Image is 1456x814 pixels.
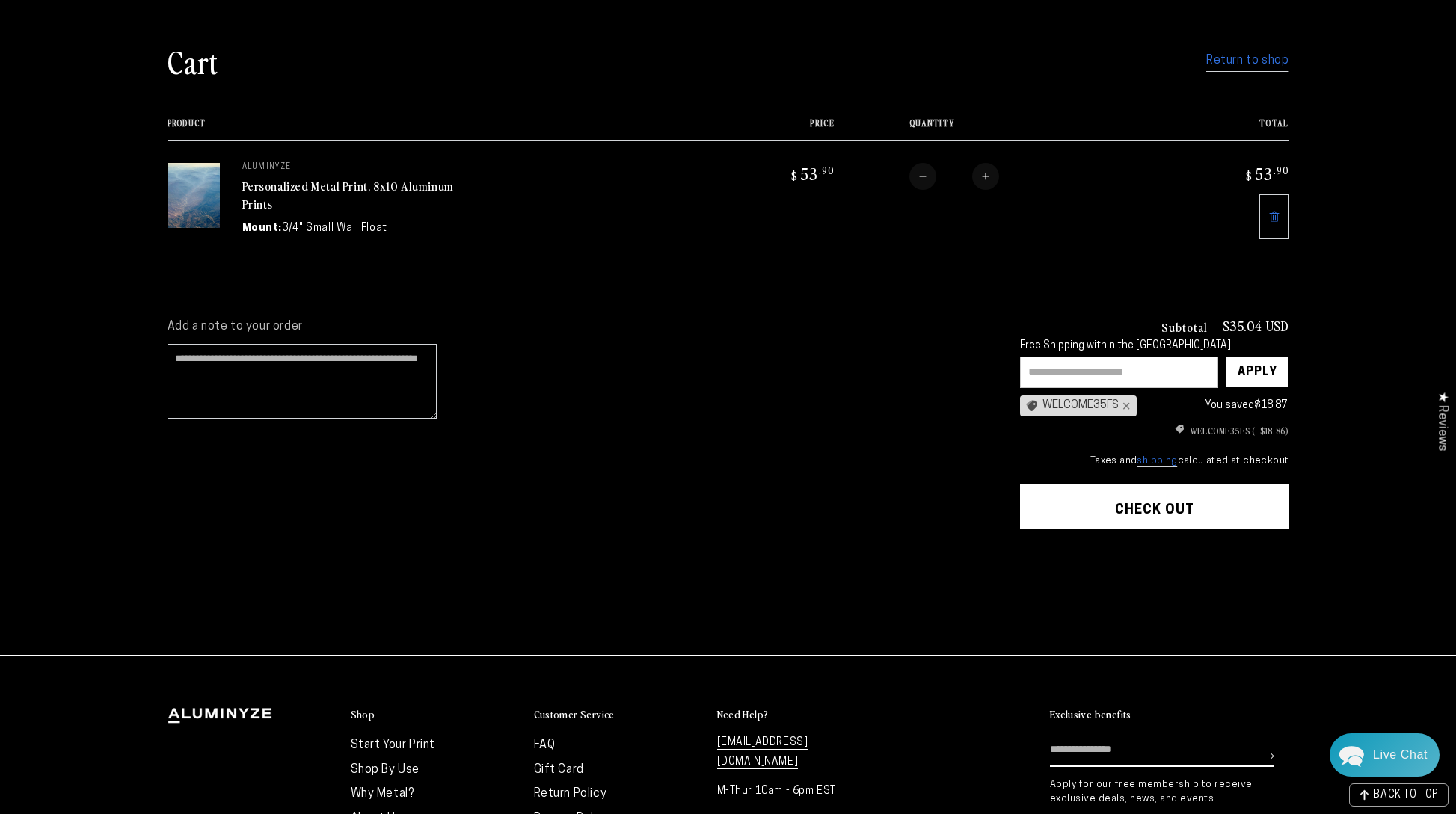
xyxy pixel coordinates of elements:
[1223,319,1289,333] p: $35.04 USD
[701,118,835,140] th: Price
[1246,168,1253,183] span: $
[1020,484,1289,529] button: Check out
[1020,424,1289,437] li: WELCOME35FS (–$18.86)
[1050,708,1289,722] summary: Exclusive benefits
[534,764,584,776] a: Gift Card
[717,708,769,721] h2: Need Help?
[1238,357,1277,387] div: Apply
[1244,163,1289,184] bdi: 53
[1119,400,1131,412] div: ×
[108,22,147,61] img: Marie J
[717,737,808,768] a: [EMAIL_ADDRESS][DOMAIN_NAME]
[168,118,702,140] th: Product
[1265,733,1274,778] button: Subscribe
[791,168,798,183] span: $
[1144,396,1289,415] div: You saved !
[936,163,972,190] input: Quantity for Personalized Metal Print, 8x10 Aluminum Prints
[1020,558,1289,599] iframe: PayPal-paypal
[717,782,885,801] p: M-Thur 10am - 6pm EST
[1428,380,1456,463] div: Click to open Judge.me floating reviews tab
[1020,424,1289,437] ul: Discount
[534,788,607,800] a: Return Policy
[1330,733,1440,777] div: Chat widget toggle
[1206,50,1288,72] a: Return to shop
[1020,395,1137,416] div: WELCOME35FS
[534,739,556,751] a: FAQ
[351,708,519,722] summary: Shop
[351,739,436,751] a: Start Your Print
[1020,340,1289,353] div: Free Shipping within the [GEOGRAPHIC_DATA]
[1050,778,1289,805] p: Apply for our free membership to receive exclusive deals, news, and events.
[717,708,885,722] summary: Need Help?
[1156,118,1289,140] th: Total
[819,164,835,176] sup: .90
[160,426,202,437] span: Re:amaze
[282,221,387,236] dd: 3/4" Small Wall Float
[1373,733,1428,777] div: Contact Us Directly
[101,451,217,475] a: Send a Message
[534,708,702,722] summary: Customer Service
[351,764,420,776] a: Shop By Use
[242,177,454,213] a: Personalized Metal Print, 8x10 Aluminum Prints
[22,70,296,82] div: We usually reply in a few hours.
[351,788,414,800] a: Why Metal?
[168,319,990,335] label: Add a note to your order
[1254,400,1287,411] span: $18.87
[1020,454,1289,469] small: Taxes and calculated at checkout
[168,42,218,81] h1: Cart
[1274,164,1289,176] sup: .90
[114,429,203,437] span: We run on
[1050,708,1131,721] h2: Exclusive benefits
[242,221,283,236] dt: Mount:
[789,163,835,184] bdi: 53
[534,708,615,721] h2: Customer Service
[171,22,210,61] img: Helga
[1161,321,1208,333] h3: Subtotal
[835,118,1156,140] th: Quantity
[140,22,179,61] img: John
[1137,456,1177,467] a: shipping
[1374,790,1439,801] span: BACK TO TOP
[1259,194,1289,239] a: Remove 8"x10" Rectangle Silver Glossy Aluminyzed Photo
[351,708,375,721] h2: Shop
[242,163,467,172] p: aluminyze
[168,163,220,229] img: 8"x10" Rectangle Silver Glossy Aluminyzed Photo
